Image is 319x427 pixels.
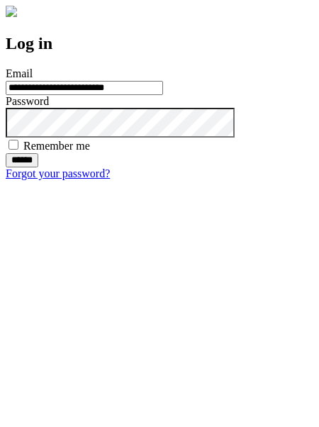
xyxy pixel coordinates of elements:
[6,6,17,17] img: logo-4e3dc11c47720685a147b03b5a06dd966a58ff35d612b21f08c02c0306f2b779.png
[6,34,313,53] h2: Log in
[6,67,33,79] label: Email
[6,167,110,179] a: Forgot your password?
[6,95,49,107] label: Password
[23,140,90,152] label: Remember me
